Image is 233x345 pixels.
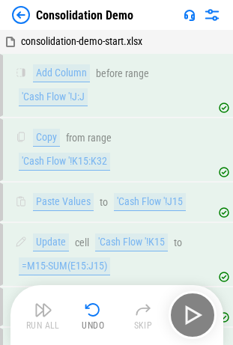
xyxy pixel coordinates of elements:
img: Support [184,9,196,21]
div: Paste Values [33,193,94,211]
div: from [66,132,85,144]
button: Undo [69,297,117,333]
span: consolidation-demo-start.xlsx [21,35,142,47]
div: Add Column [33,64,90,82]
div: range [125,68,149,79]
img: Back [12,6,30,24]
div: 'Cash Flow '!K15 [95,233,168,251]
img: Settings menu [203,6,221,24]
div: Copy [33,129,60,147]
div: before [96,68,123,79]
img: Undo [84,301,102,319]
div: range [88,132,112,144]
div: Update [33,233,69,251]
div: cell [75,237,89,248]
div: 'Cash Flow '!J:J [19,88,88,106]
div: to [100,197,108,208]
div: =M15-SUM(E15:J15) [19,257,110,275]
div: 'Cash Flow '!J15 [114,193,186,211]
div: to [174,237,182,248]
div: Undo [82,321,104,330]
div: 'Cash Flow '!K15:K32 [19,153,110,171]
div: Consolidation Demo [36,8,133,22]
